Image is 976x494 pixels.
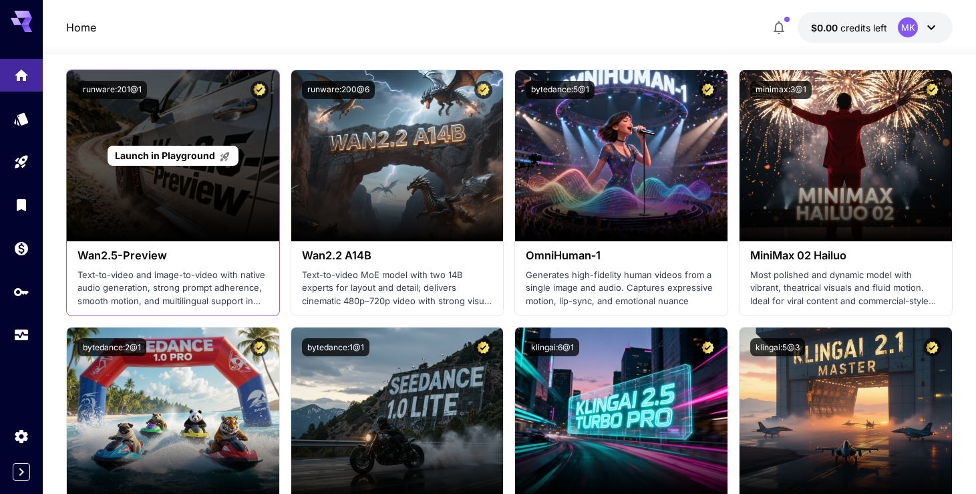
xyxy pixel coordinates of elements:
[526,269,717,308] p: Generates high-fidelity human videos from a single image and audio. Captures expressive motion, l...
[923,338,941,356] button: Certified Model – Vetted for best performance and includes a commercial license.
[77,81,147,99] button: runware:201@1
[108,146,238,166] a: Launch in Playground
[750,269,941,308] p: Most polished and dynamic model with vibrant, theatrical visuals and fluid motion. Ideal for vira...
[811,21,887,35] div: $0.00
[811,22,840,33] span: $0.00
[526,81,595,99] button: bytedance:5@1
[840,22,887,33] span: credits left
[923,81,941,99] button: Certified Model – Vetted for best performance and includes a commercial license.
[13,463,30,481] button: Expand sidebar
[66,19,96,35] a: Home
[750,338,805,356] button: klingai:5@3
[115,150,215,161] span: Launch in Playground
[77,269,269,308] p: Text-to-video and image-to-video with native audio generation, strong prompt adherence, smooth mo...
[798,12,953,43] button: $0.00MK
[740,70,952,241] img: alt
[750,249,941,262] h3: MiniMax 02 Hailuo
[474,338,492,356] button: Certified Model – Vetted for best performance and includes a commercial license.
[77,249,269,262] h3: Wan2.5-Preview
[66,19,96,35] nav: breadcrumb
[699,338,717,356] button: Certified Model – Vetted for best performance and includes a commercial license.
[251,81,269,99] button: Certified Model – Vetted for best performance and includes a commercial license.
[13,240,29,257] div: Wallet
[302,249,493,262] h3: Wan2.2 A14B
[750,81,812,99] button: minimax:3@1
[13,428,29,445] div: Settings
[13,283,29,300] div: API Keys
[13,110,29,127] div: Models
[77,338,146,356] button: bytedance:2@1
[13,327,29,344] div: Usage
[302,269,493,308] p: Text-to-video MoE model with two 14B experts for layout and detail; delivers cinematic 480p–720p ...
[302,338,369,356] button: bytedance:1@1
[526,338,579,356] button: klingai:6@1
[291,70,504,241] img: alt
[251,338,269,356] button: Certified Model – Vetted for best performance and includes a commercial license.
[13,63,29,80] div: Home
[13,197,29,213] div: Library
[699,81,717,99] button: Certified Model – Vetted for best performance and includes a commercial license.
[526,249,717,262] h3: OmniHuman‑1
[302,81,375,99] button: runware:200@6
[13,154,29,170] div: Playground
[515,70,727,241] img: alt
[898,17,918,37] div: MK
[474,81,492,99] button: Certified Model – Vetted for best performance and includes a commercial license.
